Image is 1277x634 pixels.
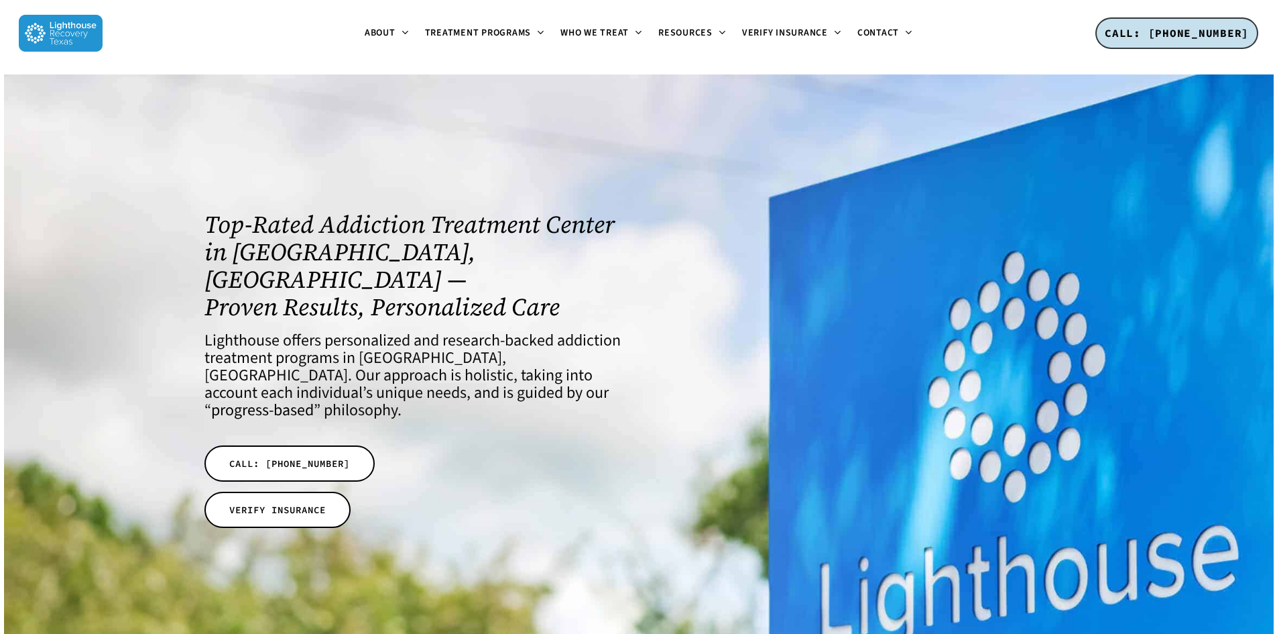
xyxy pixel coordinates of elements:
a: Resources [650,28,734,39]
a: Treatment Programs [417,28,553,39]
a: CALL: [PHONE_NUMBER] [204,445,375,482]
a: CALL: [PHONE_NUMBER] [1095,17,1258,50]
a: Verify Insurance [734,28,849,39]
h1: Top-Rated Addiction Treatment Center in [GEOGRAPHIC_DATA], [GEOGRAPHIC_DATA] — Proven Results, Pe... [204,211,621,321]
a: About [357,28,417,39]
a: progress-based [211,399,314,422]
span: Verify Insurance [742,26,828,40]
span: Who We Treat [560,26,629,40]
span: CALL: [PHONE_NUMBER] [1105,26,1249,40]
a: Contact [849,28,920,39]
a: Who We Treat [552,28,650,39]
span: Resources [658,26,713,40]
span: CALL: [PHONE_NUMBER] [229,457,350,470]
h4: Lighthouse offers personalized and research-backed addiction treatment programs in [GEOGRAPHIC_DA... [204,332,621,419]
img: Lighthouse Recovery Texas [19,15,103,52]
span: VERIFY INSURANCE [229,503,326,517]
span: About [365,26,396,40]
span: Treatment Programs [425,26,532,40]
a: VERIFY INSURANCE [204,492,351,528]
span: Contact [857,26,899,40]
